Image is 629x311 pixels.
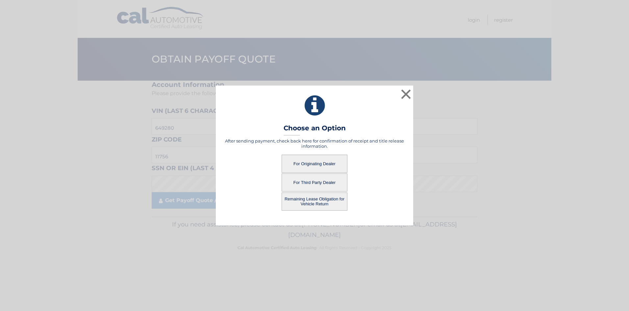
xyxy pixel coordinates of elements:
[282,173,347,192] button: For Third Party Dealer
[224,138,405,149] h5: After sending payment, check back here for confirmation of receipt and title release information.
[399,88,413,101] button: ×
[284,124,346,136] h3: Choose an Option
[282,193,347,211] button: Remaining Lease Obligation for Vehicle Return
[282,155,347,173] button: For Originating Dealer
